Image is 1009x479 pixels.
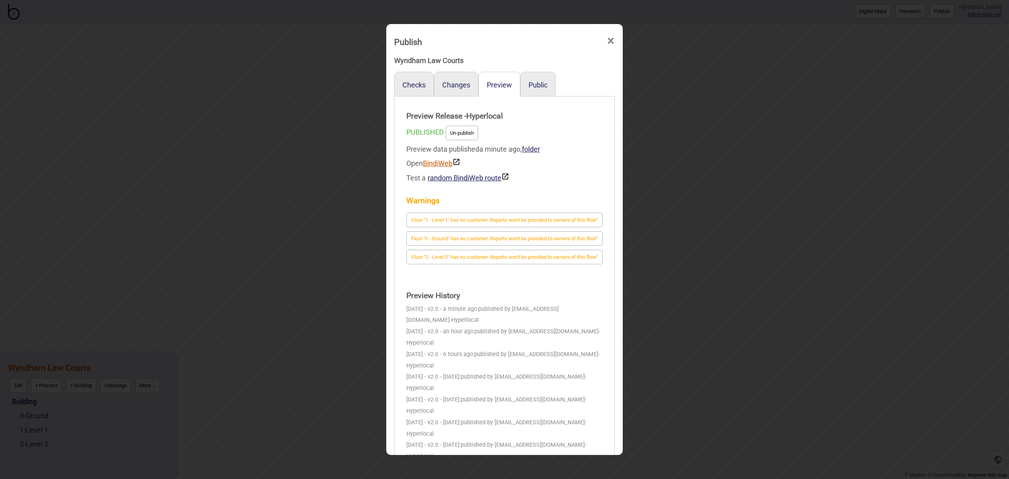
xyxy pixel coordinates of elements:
button: Preview [487,81,512,89]
span: published by [EMAIL_ADDRESS][DOMAIN_NAME] [461,396,585,403]
button: random BindiWeb route [428,173,509,182]
div: Wyndham Law Courts [394,54,615,68]
span: × [607,28,615,54]
span: - Hyperlocal [406,396,586,414]
img: preview [452,158,460,166]
div: [DATE] - v2.0 - [DATE]: [406,371,603,394]
button: Changes [442,81,470,89]
div: [DATE] - v2.0 - 6 hours ago: [406,349,603,372]
span: , [520,145,540,153]
strong: Preview Release - Hyperlocal [406,108,603,124]
button: Public [529,81,547,89]
a: Floor "2 - Level 2" has no customer. Reports won't be provided to owners of this floor" [406,252,603,260]
div: [DATE] - v2.0 - [DATE]: [406,417,603,440]
span: PUBLISHED [406,128,444,136]
div: Publish [394,33,422,50]
button: Floor "0 - Ground" has no customer. Reports won't be provided to owners of this floor" [406,231,603,246]
a: Floor "1 - Level 1" has no customer. Reports won't be provided to owners of this floor" [406,215,603,223]
a: BindiWeb [423,159,460,167]
span: - Hyperlocal [406,419,586,437]
button: Un-publish [446,126,478,140]
button: Floor "2 - Level 2" has no customer. Reports won't be provided to owners of this floor" [406,250,603,264]
a: folder [522,145,540,153]
div: Preview data published a minute ago [406,142,603,185]
div: Test a [406,171,603,185]
div: [DATE] - v2.0 - an hour ago: [406,326,603,349]
strong: Preview History [406,288,603,304]
button: Floor "1 - Level 1" has no customer. Reports won't be provided to owners of this floor" [406,213,603,227]
span: published by [EMAIL_ADDRESS][DOMAIN_NAME] [461,442,585,448]
div: [DATE] - v2.0 - [DATE]: [406,440,603,462]
img: preview [501,173,509,180]
a: Floor "0 - Ground" has no customer. Reports won't be provided to owners of this floor" [406,234,603,242]
span: - Hyperlocal [450,317,479,323]
span: published by [EMAIL_ADDRESS][DOMAIN_NAME] [474,351,598,358]
span: published by [EMAIL_ADDRESS][DOMAIN_NAME] [406,306,559,324]
span: - Hyperlocal [406,351,600,369]
button: Checks [402,81,426,89]
strong: Warnings [406,193,603,209]
span: published by [EMAIL_ADDRESS][DOMAIN_NAME] [461,419,585,426]
div: [DATE] - v2.0 - [DATE]: [406,394,603,417]
span: published by [EMAIL_ADDRESS][DOMAIN_NAME] [461,373,585,380]
div: [DATE] - v2.0 - a minute ago: [406,304,603,327]
div: Open [406,156,603,171]
span: published by [EMAIL_ADDRESS][DOMAIN_NAME] [475,328,599,335]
